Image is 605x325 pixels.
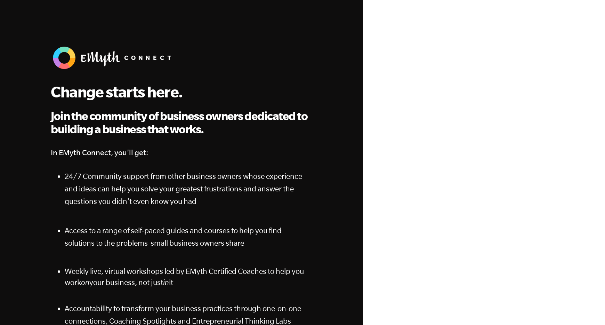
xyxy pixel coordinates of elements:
p: 24/7 Community support from other business owners whose experience and ideas can help you solve y... [65,170,312,207]
span: Access to a range of self-paced guides and courses to help you find solutions to the problems sma... [65,226,282,247]
em: in [163,278,169,286]
h1: Change starts here. [51,82,312,101]
em: on [81,278,89,286]
span: your business, not just [89,278,163,286]
span: Weekly live, virtual workshops led by EMyth Certified Coaches to help you work [65,267,304,286]
span: Accountability to transform your business practices through one-on-one connections, Coaching Spot... [65,304,301,325]
span: it [169,278,173,286]
h4: In EMyth Connect, you'll get: [51,146,312,159]
h2: Join the community of business owners dedicated to building a business that works. [51,109,312,136]
img: EMyth Connect Banner w White Text [51,45,176,71]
